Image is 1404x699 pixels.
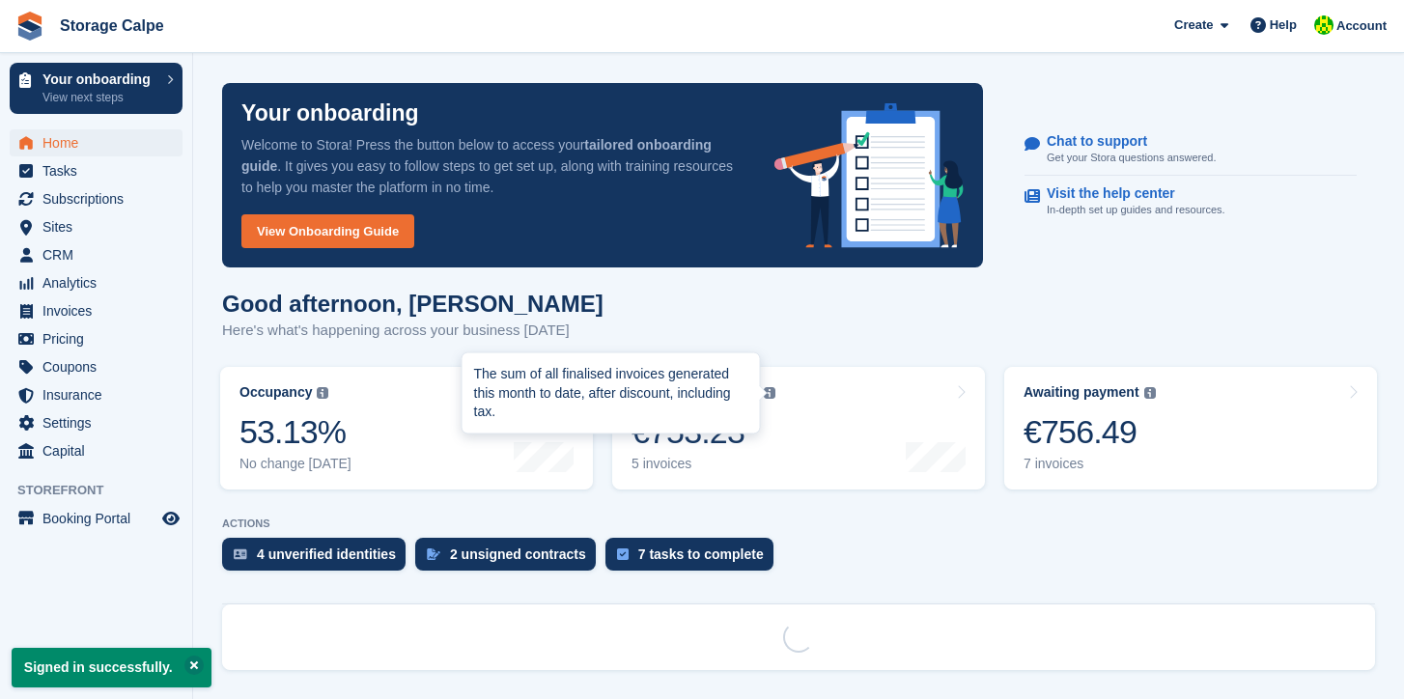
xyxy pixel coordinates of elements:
p: View next steps [42,89,157,106]
span: Create [1174,15,1213,35]
img: onboarding-info-6c161a55d2c0e0a8cae90662b2fe09162a5109e8cc188191df67fb4f79e88e88.svg [774,103,964,248]
img: icon-info-grey-7440780725fd019a000dd9b08b2336e03edf1995a4989e88bcd33f0948082b44.svg [317,387,328,399]
span: CRM [42,241,158,268]
a: menu [10,437,183,464]
a: View Onboarding Guide [241,214,414,248]
p: In-depth set up guides and resources. [1047,202,1225,218]
div: 2 unsigned contracts [450,546,586,562]
span: Account [1336,16,1387,36]
p: ACTIONS [222,517,1375,530]
div: €756.49 [1024,412,1156,452]
span: Sites [42,213,158,240]
a: Occupancy 53.13% No change [DATE] [220,367,593,489]
a: 2 unsigned contracts [415,538,605,580]
span: Analytics [42,269,158,296]
img: stora-icon-8386f47178a22dfd0bd8f6a31ec36ba5ce8667c1dd55bd0f319d3a0aa187defe.svg [15,12,44,41]
a: Your onboarding View next steps [10,63,183,114]
span: Tasks [42,157,158,184]
p: Signed in successfully. [12,648,211,687]
p: Chat to support [1047,133,1200,150]
div: 7 tasks to complete [638,546,764,562]
span: Help [1270,15,1297,35]
div: 4 unverified identities [257,546,396,562]
span: Booking Portal [42,505,158,532]
a: menu [10,269,183,296]
a: menu [10,185,183,212]
div: Occupancy [239,384,312,401]
img: Jade Hunt [1314,15,1334,35]
div: Awaiting payment [1024,384,1139,401]
a: menu [10,241,183,268]
span: Insurance [42,381,158,408]
a: menu [10,381,183,408]
span: Pricing [42,325,158,352]
span: Invoices [42,297,158,324]
span: Coupons [42,353,158,380]
div: No change [DATE] [239,456,351,472]
a: 7 tasks to complete [605,538,783,580]
span: Subscriptions [42,185,158,212]
p: Get your Stora questions answered. [1047,150,1216,166]
img: task-75834270c22a3079a89374b754ae025e5fb1db73e45f91037f5363f120a921f8.svg [617,548,629,560]
div: 7 invoices [1024,456,1156,472]
h1: Good afternoon, [PERSON_NAME] [222,291,604,317]
a: menu [10,353,183,380]
a: menu [10,505,183,532]
div: 53.13% [239,412,351,452]
span: Settings [42,409,158,436]
a: 4 unverified identities [222,538,415,580]
img: icon-info-grey-7440780725fd019a000dd9b08b2336e03edf1995a4989e88bcd33f0948082b44.svg [1144,387,1156,399]
a: Storage Calpe [52,10,172,42]
p: Welcome to Stora! Press the button below to access your . It gives you easy to follow steps to ge... [241,134,744,198]
a: Chat to support Get your Stora questions answered. [1025,124,1357,177]
div: 5 invoices [632,456,775,472]
p: Here's what's happening across your business [DATE] [222,320,604,342]
a: menu [10,297,183,324]
a: menu [10,409,183,436]
a: Preview store [159,507,183,530]
a: menu [10,213,183,240]
p: Visit the help center [1047,185,1210,202]
a: Awaiting payment €756.49 7 invoices [1004,367,1377,489]
img: contract_signature_icon-13c848040528278c33f63329250d36e43548de30e8caae1d1a13099fd9432cc5.svg [427,548,440,560]
span: Home [42,129,158,156]
p: Your onboarding [241,102,419,125]
span: Capital [42,437,158,464]
img: verify_identity-adf6edd0f0f0b5bbfe63781bf79b02c33cf7c696d77639b501bdc392416b5a36.svg [234,548,247,560]
p: Your onboarding [42,72,157,86]
a: Visit the help center In-depth set up guides and resources. [1025,176,1357,228]
span: Storefront [17,481,192,500]
a: Month-to-date sales The sum of all finalised invoices generated this month to date, after discoun... [612,367,985,489]
a: menu [10,157,183,184]
img: icon-info-grey-7440780725fd019a000dd9b08b2336e03edf1995a4989e88bcd33f0948082b44.svg [764,387,775,399]
a: menu [10,129,183,156]
div: The sum of all finalised invoices generated this month to date, after discount, including tax. [474,365,748,422]
a: menu [10,325,183,352]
